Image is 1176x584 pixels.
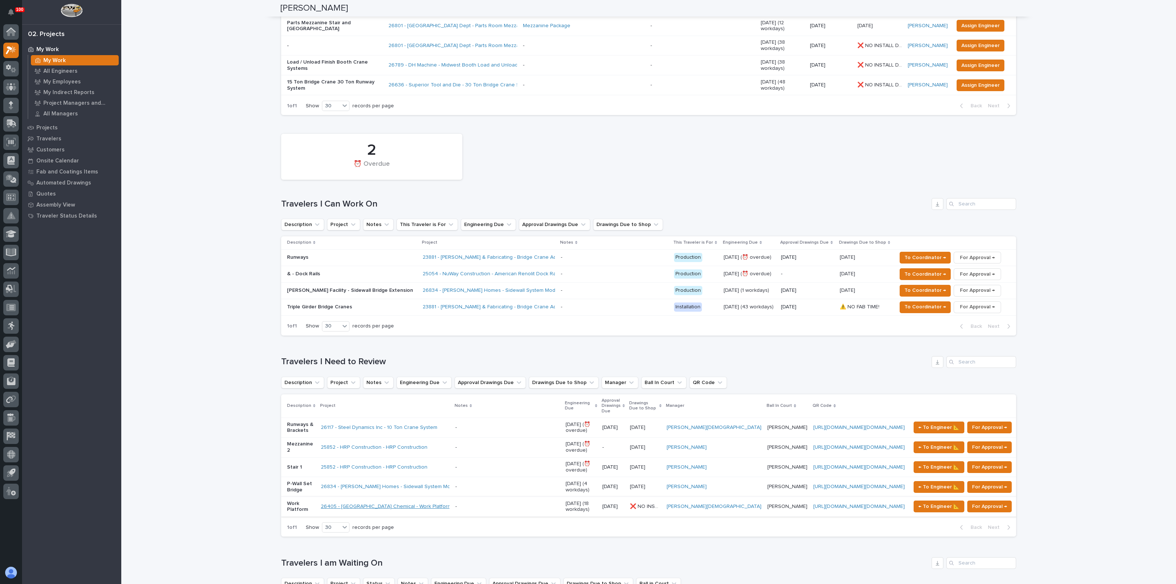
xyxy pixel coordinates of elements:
p: All Managers [43,111,78,117]
span: For Approval → [960,302,995,311]
p: Notes [560,239,573,247]
a: All Engineers [28,66,121,76]
p: [DATE] (4 workdays) [566,481,596,493]
h1: Travelers I Can Work On [281,199,929,209]
div: 30 [322,102,340,110]
a: [PERSON_NAME] [667,464,707,470]
button: Back [954,524,985,531]
p: [DATE] (43 workdays) [724,304,775,310]
p: Fab and Coatings Items [36,169,98,175]
p: [DATE] (⏰ overdue) [724,254,775,261]
p: Engineering Due [723,239,758,247]
p: [DATE] [602,484,624,490]
div: - [561,287,562,294]
p: [DATE] [810,23,851,29]
tr: P-Wall Set Bridge26834 - [PERSON_NAME] Homes - Sidewall System Modification and P-Wall Set System... [281,477,1023,497]
p: [DATE] (18 workdays) [566,501,596,513]
p: [DATE] [810,43,851,49]
p: Ball In Court [767,402,792,410]
button: Notes [363,219,394,230]
p: - [781,271,833,277]
div: - [650,82,652,88]
p: Assembly View [36,202,75,208]
p: Show [306,103,319,109]
p: records per page [352,524,394,531]
p: Description [287,402,311,410]
input: Search [946,557,1016,569]
p: Triple Girder Bridge Cranes [287,304,416,310]
p: Work Platform [287,501,315,513]
a: My Employees [28,76,121,87]
p: Parts Mezzanine Stair and [GEOGRAPHIC_DATA] [287,20,383,32]
div: - [650,23,652,29]
a: 25852 - HRP Construction - HRP Construction [321,464,427,470]
a: 26636 - Superior Tool and Die - 30 Ton Bridge Crane System (2) 15 Ton Double Girder [388,82,592,88]
div: - [455,444,457,451]
p: - [602,444,624,451]
p: Traveler Status Details [36,213,97,219]
p: 1 of 1 [281,317,303,335]
p: ⚠️ NO FAB TIME! [840,302,881,310]
a: [PERSON_NAME] [667,444,707,451]
span: ← To Engineer 📐 [918,502,960,511]
div: - [561,304,562,310]
button: Next [985,103,1016,109]
p: [DATE] [602,464,624,470]
span: Assign Engineer [961,61,1000,70]
div: ⏰ Overdue [294,160,450,176]
button: To Coordinator → [900,301,951,313]
p: [DATE] (48 workdays) [761,79,804,92]
p: [DATE] (⏰ overdue) [724,271,775,277]
div: Search [946,356,1016,368]
p: [PERSON_NAME] [767,484,807,490]
div: 30 [322,524,340,531]
p: Show [306,323,319,329]
p: records per page [352,103,394,109]
tr: Triple Girder Bridge Cranes23881 - [PERSON_NAME] & Fabricating - Bridge Crane Addition - Installa... [281,299,1016,315]
a: Project Managers and Engineers [28,98,121,108]
a: 26834 - [PERSON_NAME] Homes - Sidewall System Modification and P-Wall Set System [321,484,525,490]
div: Production [674,286,702,295]
tr: Work Platform26405 - [GEOGRAPHIC_DATA] Chemical - Work Platform - [DATE] (18 workdays)[DATE]❌ NO ... [281,497,1023,517]
p: [DATE] (1 workdays) [724,287,775,294]
div: 2 [294,141,450,160]
a: [PERSON_NAME] [667,484,707,490]
a: [PERSON_NAME] [908,23,948,29]
a: 23881 - [PERSON_NAME] & Fabricating - Bridge Crane Addition [423,304,569,310]
button: Assign Engineer [957,40,1004,51]
button: Description [281,377,324,388]
a: [URL][DOMAIN_NAME][DOMAIN_NAME] [813,465,905,470]
p: My Work [36,46,59,53]
input: Search [946,198,1016,210]
span: For Approval → [972,423,1007,432]
span: For Approval → [972,483,1007,491]
a: [PERSON_NAME] [908,62,948,68]
button: ← To Engineer 📐 [914,441,964,453]
p: ❌ NO INSTALL DATE! [857,80,903,88]
p: [PERSON_NAME] [767,464,807,470]
button: Project [327,219,360,230]
p: [DATE] (38 workdays) [761,59,804,72]
button: Engineering Due [397,377,452,388]
button: ← To Engineer 📐 [914,481,964,493]
tr: 15 Ton Bridge Crane 30 Ton Runway System26636 - Superior Tool and Die - 30 Ton Bridge Crane Syste... [281,75,1016,95]
p: Drawings Due to Shop [839,239,886,247]
tr: Stair 125852 - HRP Construction - HRP Construction - [DATE] (⏰ overdue)[DATE][DATE][DATE] [PERSON... [281,457,1023,477]
p: [DATE] [781,304,833,310]
span: For Approval → [960,286,995,295]
button: Ball In Court [641,377,686,388]
div: - [650,43,652,49]
button: Next [985,323,1016,330]
p: [DATE] [781,254,833,261]
p: Load / Unload Finish Booth Crane Systems [287,59,383,72]
a: [PERSON_NAME][DEMOGRAPHIC_DATA] [667,424,761,431]
p: Engineering Due [565,399,593,413]
span: For Approval → [972,463,1007,472]
p: Approval Drawings Due [602,397,621,415]
p: Stair 1 [287,464,315,470]
h1: Travelers I am Waiting On [281,558,929,569]
a: [URL][DOMAIN_NAME][DOMAIN_NAME] [813,504,905,509]
p: ❌ NO INSTALL DATE! [857,61,903,68]
p: [DATE] [630,482,647,490]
